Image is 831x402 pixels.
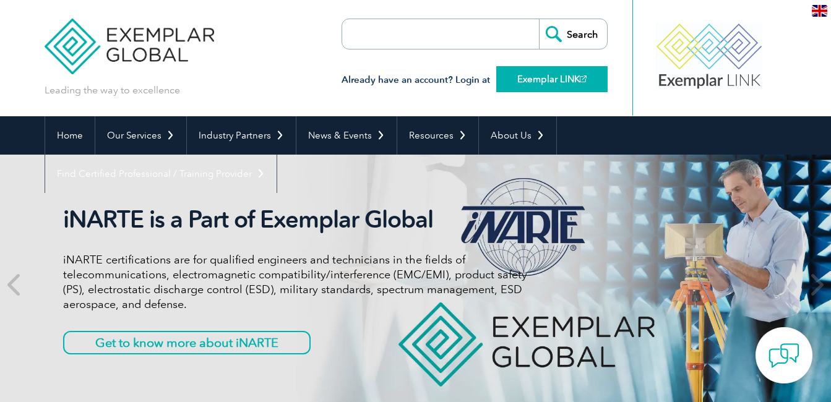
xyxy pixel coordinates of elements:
[580,75,587,82] img: open_square.png
[63,205,527,234] h2: iNARTE is a Part of Exemplar Global
[63,252,527,312] p: iNARTE certifications are for qualified engineers and technicians in the fields of telecommunicat...
[45,83,180,97] p: Leading the way to excellence
[296,116,397,155] a: News & Events
[342,72,608,88] h3: Already have an account? Login at
[95,116,186,155] a: Our Services
[397,116,478,155] a: Resources
[769,340,799,371] img: contact-chat.png
[496,66,608,92] a: Exemplar LINK
[812,5,827,17] img: en
[45,155,277,193] a: Find Certified Professional / Training Provider
[45,116,95,155] a: Home
[187,116,296,155] a: Industry Partners
[63,331,311,354] a: Get to know more about iNARTE
[539,19,607,49] input: Search
[479,116,556,155] a: About Us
